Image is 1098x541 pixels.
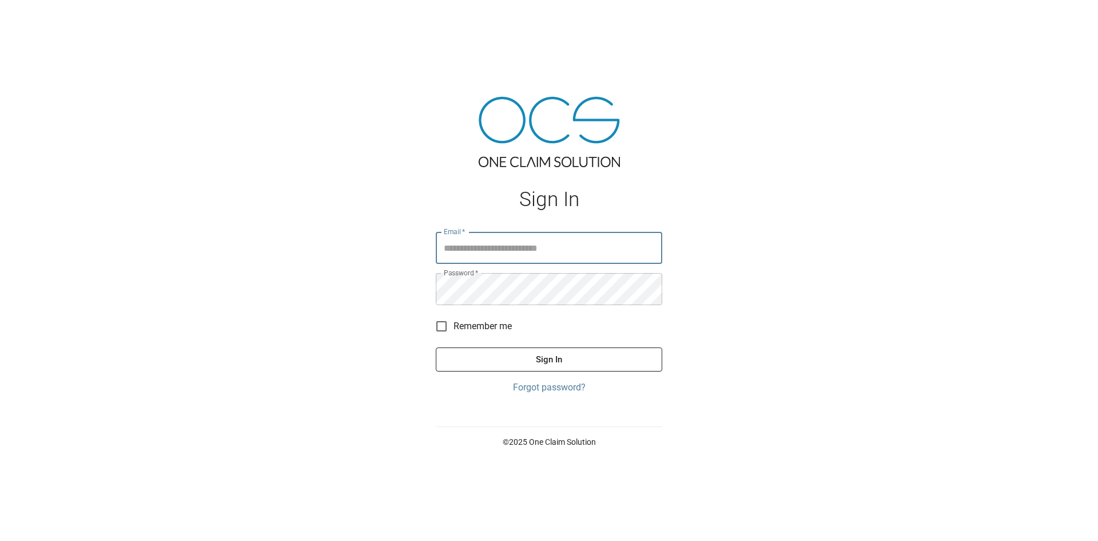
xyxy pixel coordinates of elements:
[436,381,662,394] a: Forgot password?
[444,268,478,278] label: Password
[436,188,662,211] h1: Sign In
[14,7,59,30] img: ocs-logo-white-transparent.png
[436,347,662,372] button: Sign In
[479,97,620,167] img: ocs-logo-tra.png
[453,319,512,333] span: Remember me
[444,227,466,236] label: Email
[436,436,662,448] p: © 2025 One Claim Solution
